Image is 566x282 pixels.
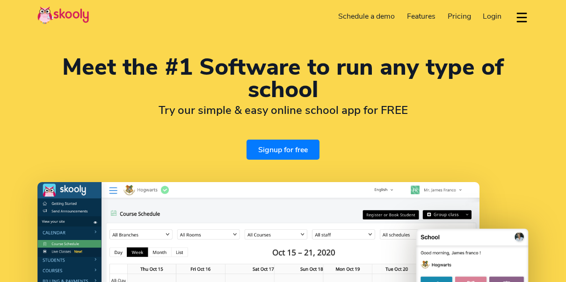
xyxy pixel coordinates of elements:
a: Login [477,9,508,24]
h2: Try our simple & easy online school app for FREE [37,103,529,117]
h1: Meet the #1 Software to run any type of school [37,56,529,101]
a: Pricing [442,9,477,24]
span: Pricing [448,11,471,21]
img: Skooly [37,6,89,24]
a: Signup for free [247,140,319,160]
span: Login [483,11,501,21]
a: Schedule a demo [333,9,401,24]
button: dropdown menu [515,7,529,28]
a: Features [401,9,442,24]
